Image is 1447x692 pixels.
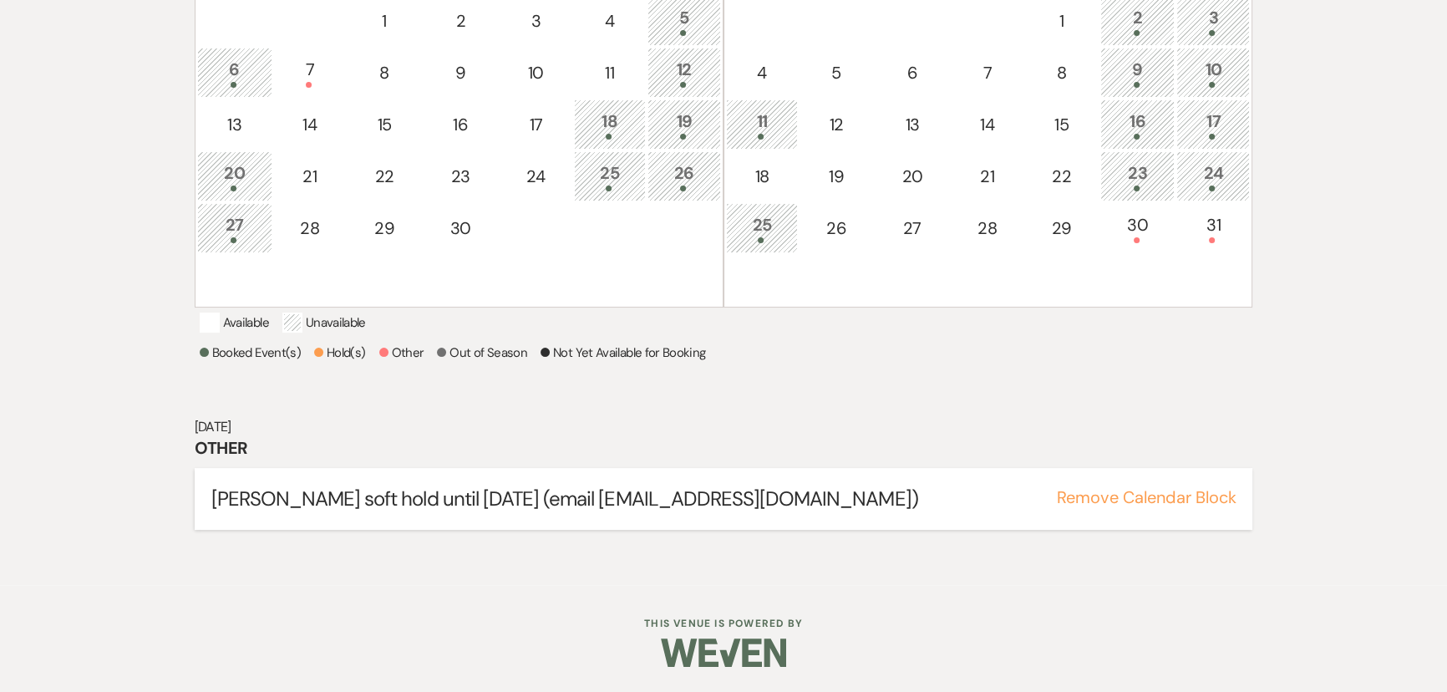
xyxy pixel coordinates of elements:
div: 5 [657,5,712,36]
h6: [DATE] [195,418,1253,436]
div: 14 [961,112,1014,137]
div: 19 [657,109,712,140]
div: 16 [432,112,489,137]
div: 15 [357,112,412,137]
div: 9 [432,60,489,85]
div: 10 [509,60,562,85]
div: 13 [206,112,263,137]
div: 1 [357,8,412,33]
div: 25 [583,160,637,191]
p: Out of Season [437,343,527,363]
div: 7 [283,57,337,88]
div: 4 [583,8,637,33]
div: 18 [583,109,637,140]
div: 28 [961,216,1014,241]
div: 19 [809,164,864,189]
div: 13 [884,112,941,137]
img: Weven Logo [661,623,786,682]
div: 29 [1034,216,1089,241]
div: 23 [1109,160,1166,191]
div: 11 [583,60,637,85]
div: 6 [884,60,941,85]
div: 6 [206,57,263,88]
p: Booked Event(s) [200,343,301,363]
p: Unavailable [282,313,366,333]
div: 5 [809,60,864,85]
div: 3 [509,8,562,33]
div: 20 [206,160,263,191]
div: 2 [1109,5,1166,36]
div: 16 [1109,109,1166,140]
div: 3 [1186,5,1241,36]
div: 18 [735,164,789,189]
div: 27 [884,216,941,241]
div: 1 [1034,8,1089,33]
button: Remove Calendar Block [1056,489,1236,506]
div: 15 [1034,112,1089,137]
div: 31 [1186,212,1241,243]
div: 17 [1186,109,1241,140]
div: 9 [1109,57,1166,88]
div: 30 [432,216,489,241]
div: 21 [961,164,1014,189]
div: 8 [357,60,412,85]
div: 11 [735,109,789,140]
p: Available [200,313,269,333]
div: 26 [809,216,864,241]
h3: Other [195,436,1253,460]
div: 20 [884,164,941,189]
div: 17 [509,112,562,137]
div: 14 [283,112,337,137]
div: 12 [657,57,712,88]
div: 10 [1186,57,1241,88]
div: 28 [283,216,337,241]
p: Hold(s) [314,343,366,363]
div: 27 [206,212,263,243]
p: Not Yet Available for Booking [541,343,705,363]
div: 8 [1034,60,1089,85]
div: 12 [809,112,864,137]
div: 7 [961,60,1014,85]
div: 25 [735,212,789,243]
div: 22 [1034,164,1089,189]
div: 22 [357,164,412,189]
span: [PERSON_NAME] soft hold until [DATE] (email [EMAIL_ADDRESS][DOMAIN_NAME]) [211,486,918,511]
div: 30 [1109,212,1166,243]
div: 2 [432,8,489,33]
div: 24 [1186,160,1241,191]
div: 26 [657,160,712,191]
div: 24 [509,164,562,189]
div: 23 [432,164,489,189]
div: 21 [283,164,337,189]
p: Other [379,343,424,363]
div: 29 [357,216,412,241]
div: 4 [735,60,789,85]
